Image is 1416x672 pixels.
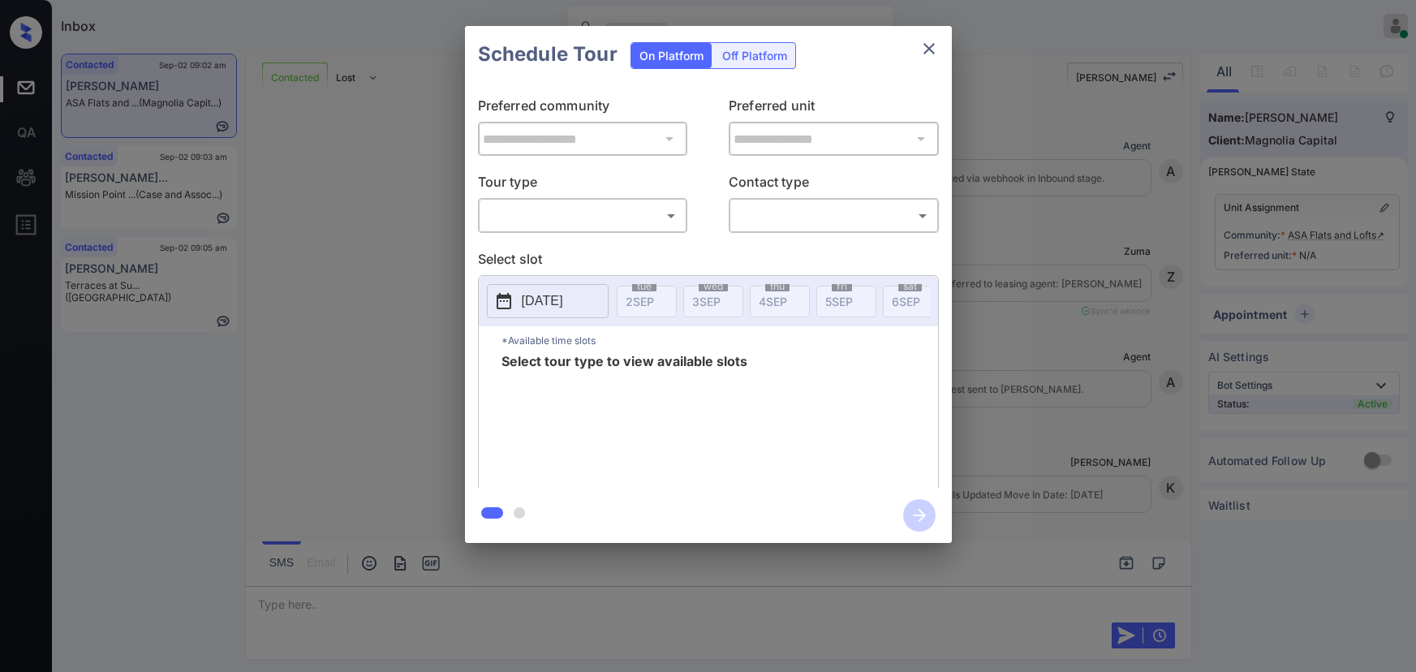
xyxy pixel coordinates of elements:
button: close [913,32,945,65]
div: On Platform [631,43,712,68]
h2: Schedule Tour [465,26,631,83]
p: Contact type [729,172,939,198]
p: [DATE] [522,291,563,311]
button: [DATE] [487,284,609,318]
p: Preferred community [478,96,688,122]
div: Off Platform [714,43,795,68]
span: Select tour type to view available slots [501,355,747,485]
p: Select slot [478,249,939,275]
p: Preferred unit [729,96,939,122]
p: Tour type [478,172,688,198]
p: *Available time slots [501,326,938,355]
